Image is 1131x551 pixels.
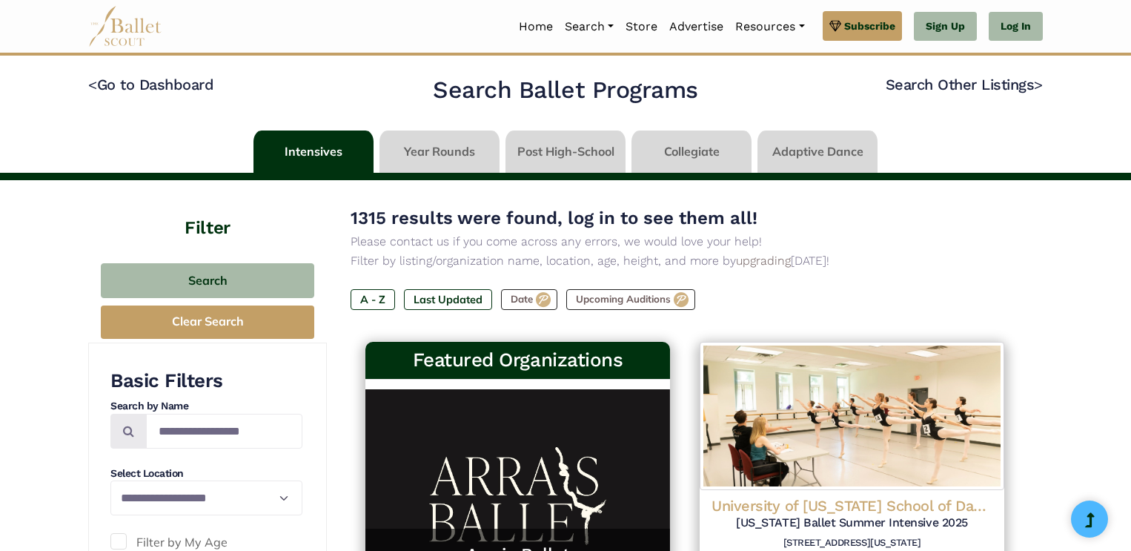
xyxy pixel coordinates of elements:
h3: Featured Organizations [377,348,658,373]
span: Subscribe [844,18,895,34]
a: Sign Up [914,12,977,42]
label: A - Z [351,289,395,310]
a: Store [620,11,663,42]
h3: Basic Filters [110,369,302,394]
li: Post High-School [503,131,628,173]
a: upgrading [736,254,791,268]
button: Clear Search [101,306,314,339]
a: Search [559,11,620,42]
label: Upcoming Auditions [566,289,695,310]
a: Search Other Listings> [886,76,1043,93]
h5: [US_STATE] Ballet Summer Intensive 2025 [712,515,992,531]
code: > [1034,75,1043,93]
img: gem.svg [829,18,841,34]
h4: Filter [88,180,327,241]
a: Subscribe [823,11,902,41]
img: Logo [700,342,1004,490]
a: Log In [989,12,1043,42]
a: <Go to Dashboard [88,76,213,93]
h4: Select Location [110,466,302,481]
h4: University of [US_STATE] School of Dance [712,496,992,515]
a: Home [513,11,559,42]
li: Intensives [251,131,377,173]
li: Year Rounds [377,131,503,173]
label: Last Updated [404,289,492,310]
h6: [STREET_ADDRESS][US_STATE] [712,537,992,550]
span: 1315 results were found, log in to see them all! [351,208,757,228]
label: Date [501,289,557,310]
h4: Search by Name [110,399,302,414]
li: Collegiate [628,131,754,173]
li: Adaptive Dance [754,131,880,173]
h2: Search Ballet Programs [433,75,697,106]
p: Filter by listing/organization name, location, age, height, and more by [DATE]! [351,251,1019,271]
input: Search by names... [146,414,302,449]
p: Please contact us if you come across any errors, we would love your help! [351,232,1019,251]
code: < [88,75,97,93]
a: Resources [729,11,810,42]
a: Advertise [663,11,729,42]
button: Search [101,263,314,298]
